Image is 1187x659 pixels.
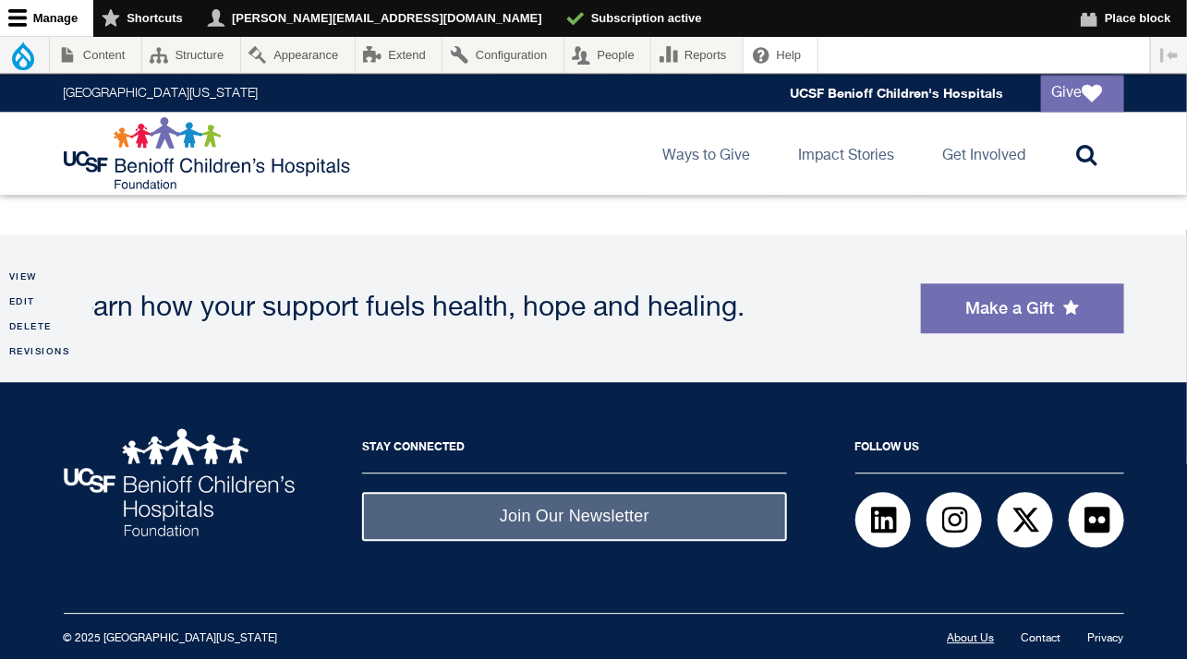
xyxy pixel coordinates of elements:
a: About Us [948,633,995,644]
a: People [564,37,651,73]
h2: Follow Us [855,428,1124,473]
a: Help [744,37,818,73]
div: Learn how your support fuels health, hope and healing. [64,294,902,322]
a: Make a Gift [921,283,1124,333]
a: Configuration [442,37,563,73]
a: UCSF Benioff Children's Hospitals [791,85,1004,101]
a: Impact Stories [784,112,910,195]
a: Contact [1022,633,1061,644]
a: [GEOGRAPHIC_DATA][US_STATE] [64,87,259,100]
a: Join Our Newsletter [362,492,787,541]
a: Privacy [1088,633,1124,644]
a: Extend [356,37,442,73]
a: Structure [142,37,240,73]
a: Ways to Give [648,112,766,195]
h2: Stay Connected [362,428,787,473]
button: Vertical orientation [1151,37,1187,73]
img: UCSF Benioff Children's Hospitals [64,428,295,536]
a: Reports [651,37,743,73]
a: Appearance [241,37,355,73]
a: Get Involved [928,112,1041,195]
a: Give [1041,75,1124,112]
img: Logo for UCSF Benioff Children's Hospitals Foundation [64,116,355,190]
a: Content [50,37,141,73]
small: © 2025 [GEOGRAPHIC_DATA][US_STATE] [64,633,278,644]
